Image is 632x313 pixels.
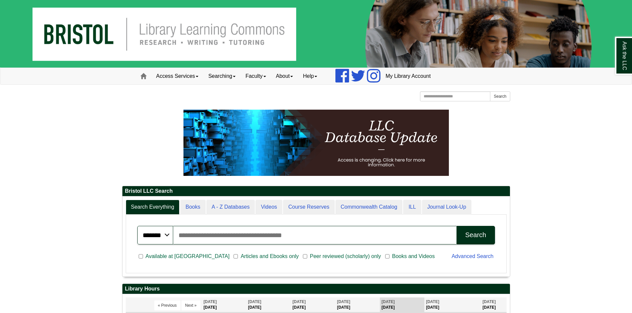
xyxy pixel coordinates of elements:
[241,68,271,84] a: Faculty
[180,200,205,215] a: Books
[298,68,322,84] a: Help
[335,297,380,312] th: [DATE]
[465,231,486,239] div: Search
[202,297,246,312] th: [DATE]
[482,299,496,304] span: [DATE]
[181,300,200,310] button: Next »
[151,68,203,84] a: Access Services
[122,284,510,294] h2: Library Hours
[382,299,395,304] span: [DATE]
[481,297,506,312] th: [DATE]
[381,68,436,84] a: My Library Account
[234,253,238,259] input: Articles and Ebooks only
[452,253,493,259] a: Advanced Search
[380,297,424,312] th: [DATE]
[335,200,403,215] a: Commonwealth Catalog
[293,299,306,304] span: [DATE]
[122,186,510,196] h2: Bristol LLC Search
[291,297,335,312] th: [DATE]
[206,200,255,215] a: A - Z Databases
[307,252,384,260] span: Peer reviewed (scholarly) only
[303,253,307,259] input: Peer reviewed (scholarly) only
[403,200,421,215] a: ILL
[490,91,510,101] button: Search
[183,110,449,176] img: HTML tutorial
[139,253,143,259] input: Available at [GEOGRAPHIC_DATA]
[385,253,389,259] input: Books and Videos
[126,200,180,215] a: Search Everything
[248,299,261,304] span: [DATE]
[203,68,241,84] a: Searching
[424,297,481,312] th: [DATE]
[283,200,335,215] a: Course Reserves
[337,299,350,304] span: [DATE]
[238,252,301,260] span: Articles and Ebooks only
[422,200,471,215] a: Journal Look-Up
[389,252,438,260] span: Books and Videos
[154,300,180,310] button: « Previous
[204,299,217,304] span: [DATE]
[426,299,439,304] span: [DATE]
[271,68,298,84] a: About
[246,297,291,312] th: [DATE]
[143,252,232,260] span: Available at [GEOGRAPHIC_DATA]
[255,200,282,215] a: Videos
[456,226,495,244] button: Search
